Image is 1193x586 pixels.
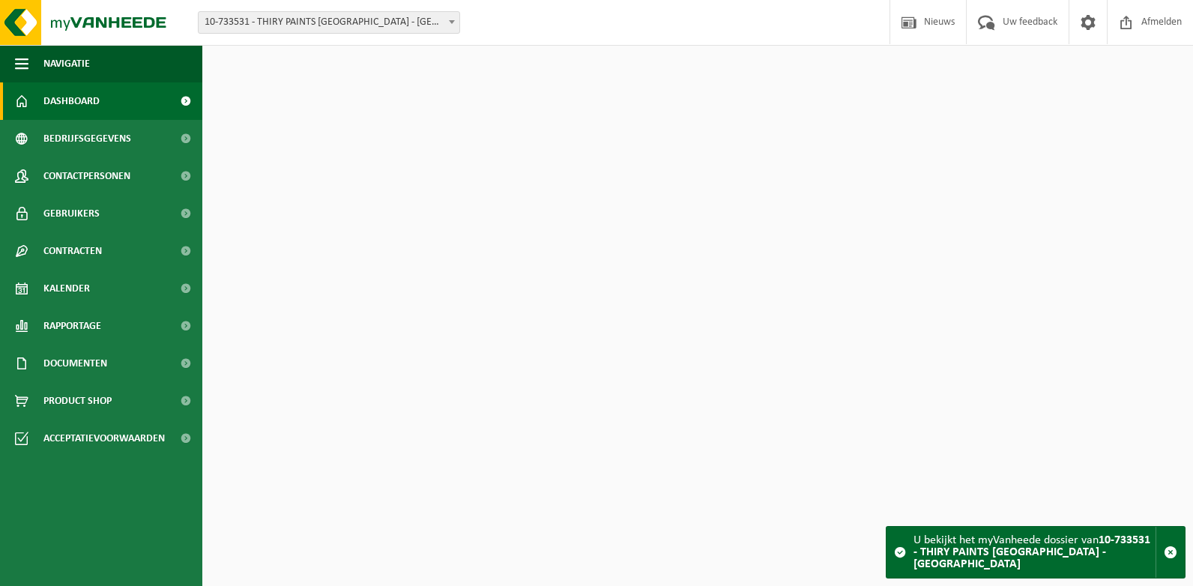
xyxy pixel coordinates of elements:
[43,157,130,195] span: Contactpersonen
[43,270,90,307] span: Kalender
[43,345,107,382] span: Documenten
[43,382,112,420] span: Product Shop
[199,12,459,33] span: 10-733531 - THIRY PAINTS BRUGGE - BRUGGE
[43,307,101,345] span: Rapportage
[43,82,100,120] span: Dashboard
[43,45,90,82] span: Navigatie
[43,420,165,457] span: Acceptatievoorwaarden
[43,120,131,157] span: Bedrijfsgegevens
[198,11,460,34] span: 10-733531 - THIRY PAINTS BRUGGE - BRUGGE
[43,232,102,270] span: Contracten
[43,195,100,232] span: Gebruikers
[913,534,1150,570] strong: 10-733531 - THIRY PAINTS [GEOGRAPHIC_DATA] - [GEOGRAPHIC_DATA]
[913,527,1156,578] div: U bekijkt het myVanheede dossier van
